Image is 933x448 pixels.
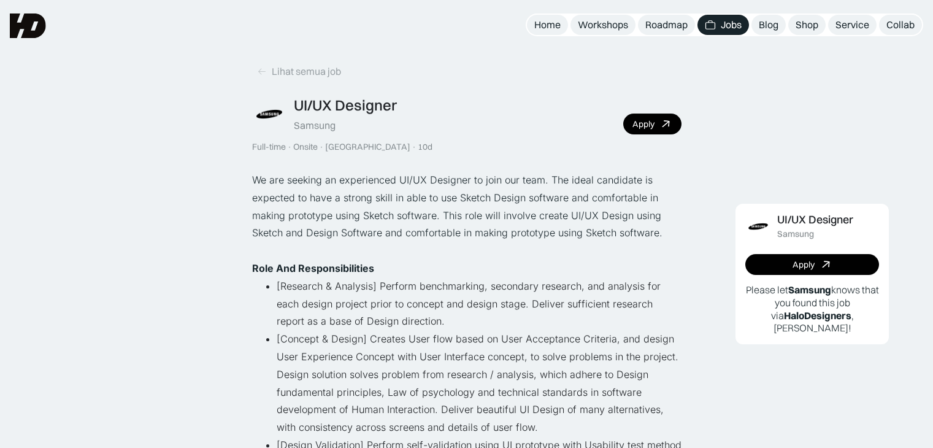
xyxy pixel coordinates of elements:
[745,214,771,239] img: Job Image
[788,284,831,296] b: Samsung
[293,141,318,152] div: Onsite
[697,15,749,35] a: Jobs
[645,18,688,31] div: Roadmap
[319,141,324,152] div: ·
[623,114,682,134] a: Apply
[792,260,814,270] div: Apply
[325,141,410,152] div: [GEOGRAPHIC_DATA]
[570,15,635,35] a: Workshops
[828,15,877,35] a: Service
[745,254,879,275] a: Apply
[277,330,682,436] li: [Concept & Design] Creates User flow based on User Acceptance Criteria, and design User Experienc...
[252,171,682,242] p: We are seeking an experienced UI/UX Designer to join our team. The ideal candidate is expected to...
[777,214,853,226] div: UI/UX Designer
[835,18,869,31] div: Service
[287,141,292,152] div: ·
[796,18,818,31] div: Shop
[788,15,826,35] a: Shop
[879,15,922,35] a: Collab
[277,277,682,330] li: [Research & Analysis] Perform benchmarking, secondary research, and analysis for each design proj...
[527,15,568,35] a: Home
[418,141,432,152] div: 10d
[578,18,628,31] div: Workshops
[632,119,655,129] div: Apply
[534,18,561,31] div: Home
[252,242,682,260] p: ‍
[721,18,742,31] div: Jobs
[886,18,915,31] div: Collab
[252,141,286,152] div: Full-time
[272,65,341,78] div: Lihat semua job
[252,61,346,82] a: Lihat semua job
[294,119,336,132] div: Samsung
[783,309,851,322] b: HaloDesigners
[252,262,374,274] strong: Role And Responsibilities
[751,15,786,35] a: Blog
[777,229,814,239] div: Samsung
[638,15,695,35] a: Roadmap
[759,18,778,31] div: Blog
[252,97,286,131] img: Job Image
[412,141,417,152] div: ·
[252,260,682,277] p: ‍
[294,96,397,114] div: UI/UX Designer
[745,284,879,334] p: Please let knows that you found this job via , [PERSON_NAME]!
